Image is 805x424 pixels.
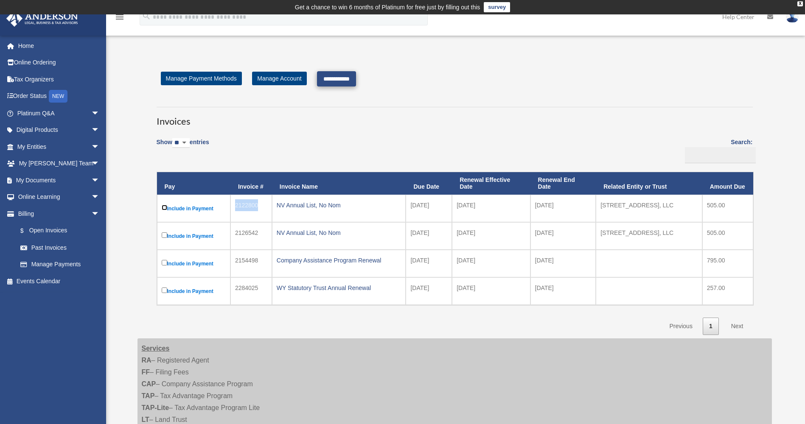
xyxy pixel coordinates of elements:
[142,416,149,423] strong: LT
[663,318,698,335] a: Previous
[91,138,108,156] span: arrow_drop_down
[252,72,306,85] a: Manage Account
[6,189,112,206] a: Online Learningarrow_drop_down
[162,205,167,210] input: Include in Payment
[12,239,108,256] a: Past Invoices
[12,222,104,240] a: $Open Invoices
[142,392,155,399] strong: TAP
[6,273,112,290] a: Events Calendar
[6,172,112,189] a: My Documentsarrow_drop_down
[6,105,112,122] a: Platinum Q&Aarrow_drop_down
[702,250,753,277] td: 795.00
[161,72,242,85] a: Manage Payment Methods
[530,250,596,277] td: [DATE]
[142,404,169,411] strong: TAP-Lite
[452,222,530,250] td: [DATE]
[172,138,190,148] select: Showentries
[91,205,108,223] span: arrow_drop_down
[230,277,272,305] td: 2284025
[6,88,112,105] a: Order StatusNEW
[162,258,226,269] label: Include in Payment
[406,195,452,222] td: [DATE]
[725,318,750,335] a: Next
[230,172,272,195] th: Invoice #: activate to sort column ascending
[452,172,530,195] th: Renewal Effective Date: activate to sort column ascending
[162,231,226,241] label: Include in Payment
[157,107,753,128] h3: Invoices
[25,226,29,236] span: $
[682,137,753,163] label: Search:
[6,71,112,88] a: Tax Organizers
[702,195,753,222] td: 505.00
[452,195,530,222] td: [DATE]
[530,195,596,222] td: [DATE]
[162,287,167,293] input: Include in Payment
[702,172,753,195] th: Amount Due: activate to sort column ascending
[277,199,401,211] div: NV Annual List, No Nom
[115,15,125,22] a: menu
[4,10,81,27] img: Anderson Advisors Platinum Portal
[406,222,452,250] td: [DATE]
[230,250,272,277] td: 2154498
[406,250,452,277] td: [DATE]
[162,232,167,238] input: Include in Payment
[452,250,530,277] td: [DATE]
[484,2,510,12] a: survey
[596,172,702,195] th: Related Entity or Trust: activate to sort column ascending
[530,222,596,250] td: [DATE]
[142,11,151,21] i: search
[162,286,226,296] label: Include in Payment
[142,380,156,388] strong: CAP
[406,172,452,195] th: Due Date: activate to sort column ascending
[685,147,756,163] input: Search:
[142,357,151,364] strong: RA
[91,155,108,173] span: arrow_drop_down
[295,2,480,12] div: Get a chance to win 6 months of Platinum for free just by filling out this
[230,222,272,250] td: 2126542
[530,172,596,195] th: Renewal End Date: activate to sort column ascending
[142,345,170,352] strong: Services
[157,137,209,156] label: Show entries
[530,277,596,305] td: [DATE]
[406,277,452,305] td: [DATE]
[452,277,530,305] td: [DATE]
[703,318,719,335] a: 1
[596,222,702,250] td: [STREET_ADDRESS], LLC
[702,222,753,250] td: 505.00
[596,195,702,222] td: [STREET_ADDRESS], LLC
[277,282,401,294] div: WY Statutory Trust Annual Renewal
[91,172,108,189] span: arrow_drop_down
[6,54,112,71] a: Online Ordering
[797,1,803,6] div: close
[91,189,108,206] span: arrow_drop_down
[230,195,272,222] td: 2122800
[6,37,112,54] a: Home
[49,90,67,103] div: NEW
[115,12,125,22] i: menu
[162,203,226,214] label: Include in Payment
[162,260,167,265] input: Include in Payment
[157,172,230,195] th: Pay: activate to sort column descending
[702,277,753,305] td: 257.00
[6,205,108,222] a: Billingarrow_drop_down
[91,105,108,122] span: arrow_drop_down
[277,254,401,266] div: Company Assistance Program Renewal
[6,155,112,172] a: My [PERSON_NAME] Teamarrow_drop_down
[277,227,401,239] div: NV Annual List, No Nom
[142,368,150,376] strong: FF
[6,138,112,155] a: My Entitiesarrow_drop_down
[786,11,799,23] img: User Pic
[6,122,112,139] a: Digital Productsarrow_drop_down
[272,172,406,195] th: Invoice Name: activate to sort column ascending
[91,122,108,139] span: arrow_drop_down
[12,256,108,273] a: Manage Payments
